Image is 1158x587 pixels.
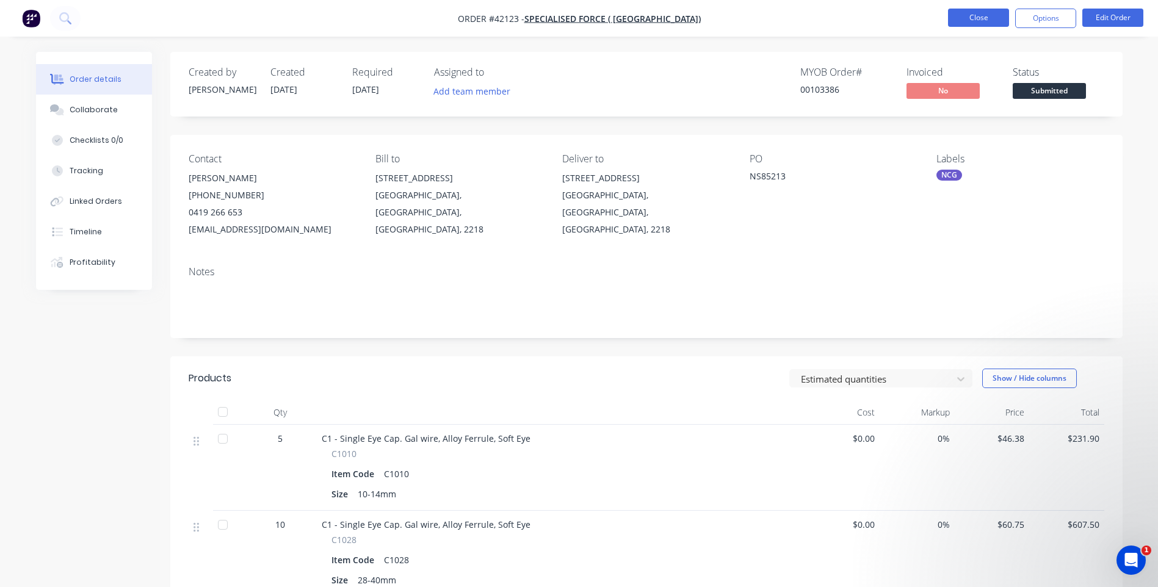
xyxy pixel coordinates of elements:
[24,107,220,128] p: How can we help?
[278,432,283,445] span: 5
[270,84,297,95] span: [DATE]
[982,369,1077,388] button: Show / Hide columns
[375,153,543,165] div: Bill to
[36,217,152,247] button: Timeline
[70,226,102,237] div: Timeline
[210,20,232,41] div: Close
[70,257,115,268] div: Profitability
[960,518,1025,531] span: $60.75
[36,247,152,278] button: Profitability
[71,411,113,420] span: Messages
[1013,83,1086,101] button: Submitted
[960,432,1025,445] span: $46.38
[189,170,356,187] div: [PERSON_NAME]
[434,67,556,78] div: Assigned to
[36,156,152,186] button: Tracking
[805,400,880,425] div: Cost
[36,125,152,156] button: Checklists 0/0
[36,95,152,125] button: Collaborate
[61,381,122,430] button: Messages
[1116,546,1146,575] iframe: Intercom live chat
[25,295,197,308] div: Factory Weekly Updates - [DATE]
[322,433,530,444] span: C1 - Single Eye Cap. Gal wire, Alloy Ferrule, Soft Eye
[141,411,164,420] span: News
[800,83,892,96] div: 00103386
[379,465,414,483] div: C1010
[12,144,232,190] div: Ask a questionAI Agent and team can help
[275,518,285,531] span: 10
[70,74,121,85] div: Order details
[16,411,44,420] span: Home
[1034,518,1099,531] span: $607.50
[90,275,154,288] div: Improvement
[1013,83,1086,98] span: Submitted
[434,83,517,99] button: Add team member
[270,67,338,78] div: Created
[189,371,231,386] div: Products
[352,67,419,78] div: Required
[36,64,152,95] button: Order details
[562,153,729,165] div: Deliver to
[936,153,1104,165] div: Labels
[750,153,917,165] div: PO
[375,170,543,187] div: [STREET_ADDRESS]
[331,447,356,460] span: C1010
[427,83,516,99] button: Add team member
[948,9,1009,27] button: Close
[70,165,103,176] div: Tracking
[458,13,524,24] span: Order #42123 -
[331,551,379,569] div: Item Code
[25,207,219,220] h2: Have an idea or feature request?
[25,350,219,363] h2: Factory Feature Walkthroughs
[331,533,356,546] span: C1028
[70,104,118,115] div: Collaborate
[1034,432,1099,445] span: $231.90
[25,275,85,288] div: New feature
[331,465,379,483] div: Item Code
[750,170,902,187] div: NS85213
[885,432,950,445] span: 0%
[562,170,729,187] div: [STREET_ADDRESS]
[885,518,950,531] span: 0%
[189,266,1104,278] div: Notes
[22,9,40,27] img: Factory
[183,381,244,430] button: Help
[352,84,379,95] span: [DATE]
[562,187,729,238] div: [GEOGRAPHIC_DATA], [GEOGRAPHIC_DATA], [GEOGRAPHIC_DATA], 2218
[70,135,123,146] div: Checklists 0/0
[379,551,414,569] div: C1028
[189,67,256,78] div: Created by
[122,381,183,430] button: News
[375,187,543,238] div: [GEOGRAPHIC_DATA], [GEOGRAPHIC_DATA], [GEOGRAPHIC_DATA], 2218
[524,13,701,24] a: SPECIALISED FORCE ( [GEOGRAPHIC_DATA])
[24,23,97,43] img: logo
[244,400,317,425] div: Qty
[880,400,955,425] div: Markup
[70,196,122,207] div: Linked Orders
[25,225,219,249] button: Share it with us
[189,83,256,96] div: [PERSON_NAME]
[800,67,892,78] div: MYOB Order #
[1029,400,1104,425] div: Total
[189,187,356,204] div: [PHONE_NUMBER]
[810,518,875,531] span: $0.00
[189,153,356,165] div: Contact
[955,400,1030,425] div: Price
[189,170,356,238] div: [PERSON_NAME][PHONE_NUMBER]0419 266 653[EMAIL_ADDRESS][DOMAIN_NAME]
[24,87,220,107] p: Hi NCG
[353,485,401,503] div: 10-14mm
[1013,67,1104,78] div: Status
[25,154,204,167] div: Ask a question
[36,186,152,217] button: Linked Orders
[562,170,729,238] div: [STREET_ADDRESS][GEOGRAPHIC_DATA], [GEOGRAPHIC_DATA], [GEOGRAPHIC_DATA], 2218
[1082,9,1143,27] button: Edit Order
[375,170,543,238] div: [STREET_ADDRESS][GEOGRAPHIC_DATA], [GEOGRAPHIC_DATA], [GEOGRAPHIC_DATA], 2218
[331,485,353,503] div: Size
[204,411,223,420] span: Help
[936,170,962,181] div: NCG
[810,432,875,445] span: $0.00
[25,311,197,323] div: Hey, Factory pro there👋
[12,264,232,334] div: New featureImprovementFactory Weekly Updates - [DATE]Hey, Factory pro there👋
[189,221,356,238] div: [EMAIL_ADDRESS][DOMAIN_NAME]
